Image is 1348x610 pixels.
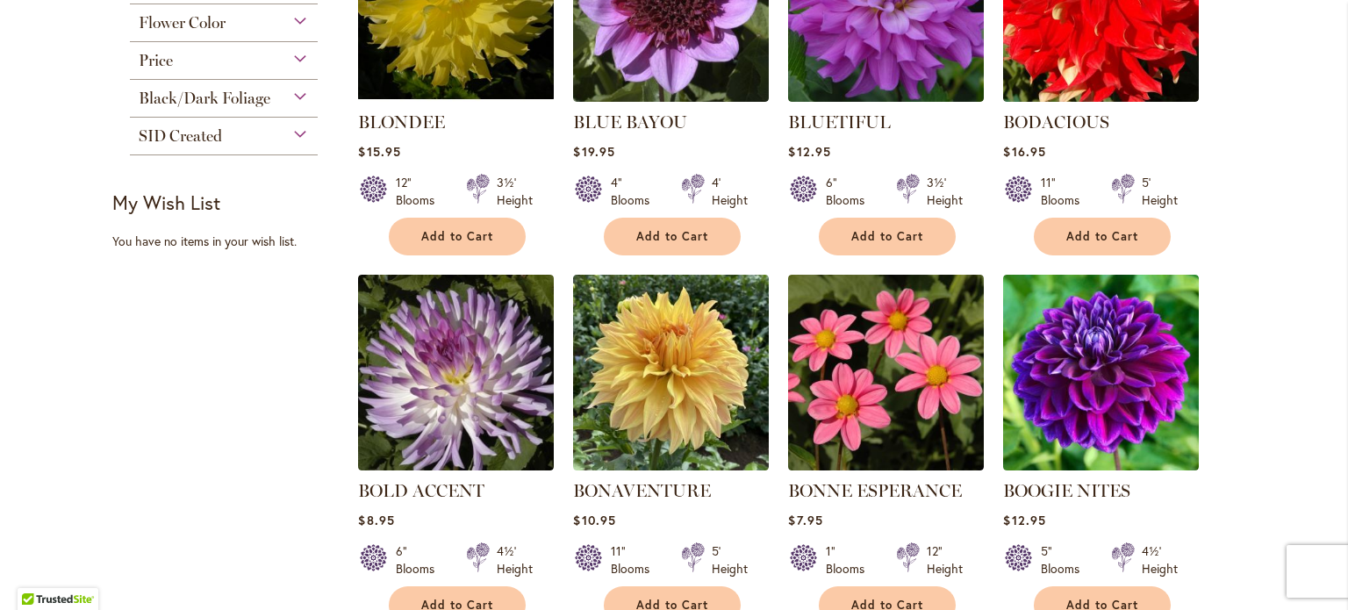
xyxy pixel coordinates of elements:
[788,143,830,160] span: $12.95
[1003,143,1045,160] span: $16.95
[1041,174,1090,209] div: 11" Blooms
[1003,89,1199,105] a: BODACIOUS
[712,174,748,209] div: 4' Height
[1003,512,1045,528] span: $12.95
[927,174,963,209] div: 3½' Height
[573,143,614,160] span: $19.95
[826,174,875,209] div: 6" Blooms
[139,13,226,32] span: Flower Color
[421,229,493,244] span: Add to Cart
[1142,542,1178,578] div: 4½' Height
[358,512,394,528] span: $8.95
[788,275,984,470] img: BONNE ESPERANCE
[139,126,222,146] span: SID Created
[13,548,62,597] iframe: Launch Accessibility Center
[819,218,956,255] button: Add to Cart
[573,111,687,133] a: BLUE BAYOU
[1066,229,1138,244] span: Add to Cart
[112,190,220,215] strong: My Wish List
[573,457,769,474] a: Bonaventure
[389,218,526,255] button: Add to Cart
[358,480,484,501] a: BOLD ACCENT
[1034,218,1171,255] button: Add to Cart
[573,275,769,470] img: Bonaventure
[1003,275,1199,470] img: BOOGIE NITES
[1003,480,1130,501] a: BOOGIE NITES
[611,174,660,209] div: 4" Blooms
[1003,111,1109,133] a: BODACIOUS
[358,457,554,474] a: BOLD ACCENT
[112,233,347,250] div: You have no items in your wish list.
[788,480,962,501] a: BONNE ESPERANCE
[611,542,660,578] div: 11" Blooms
[358,143,400,160] span: $15.95
[788,512,822,528] span: $7.95
[396,542,445,578] div: 6" Blooms
[788,89,984,105] a: Bluetiful
[788,111,891,133] a: BLUETIFUL
[497,174,533,209] div: 3½' Height
[396,174,445,209] div: 12" Blooms
[358,275,554,470] img: BOLD ACCENT
[604,218,741,255] button: Add to Cart
[826,542,875,578] div: 1" Blooms
[358,111,445,133] a: BLONDEE
[851,229,923,244] span: Add to Cart
[712,542,748,578] div: 5' Height
[497,542,533,578] div: 4½' Height
[573,480,711,501] a: BONAVENTURE
[573,89,769,105] a: BLUE BAYOU
[1142,174,1178,209] div: 5' Height
[139,89,270,108] span: Black/Dark Foliage
[1041,542,1090,578] div: 5" Blooms
[573,512,615,528] span: $10.95
[139,51,173,70] span: Price
[927,542,963,578] div: 12" Height
[636,229,708,244] span: Add to Cart
[1003,457,1199,474] a: BOOGIE NITES
[358,89,554,105] a: Blondee
[788,457,984,474] a: BONNE ESPERANCE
